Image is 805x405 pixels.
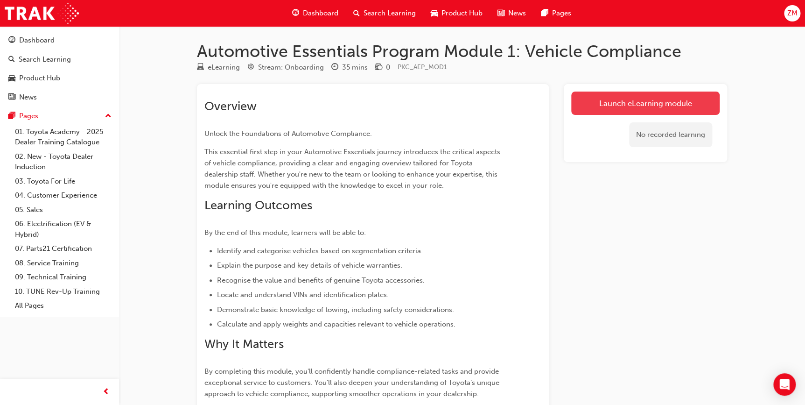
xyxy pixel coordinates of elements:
a: search-iconSearch Learning [346,4,423,23]
a: All Pages [11,298,115,313]
div: 0 [386,62,390,73]
span: news-icon [497,7,504,19]
span: clock-icon [331,64,338,72]
div: Open Intercom Messenger [773,373,796,396]
span: learningResourceType_ELEARNING-icon [197,64,204,72]
a: pages-iconPages [533,4,578,23]
span: money-icon [375,64,382,72]
span: By completing this module, you'll confidently handle compliance-related tasks and provide excepti... [204,367,501,398]
span: up-icon [105,110,112,122]
span: Explain the purpose and key details of vehicle warranties. [217,261,402,270]
div: Type [197,62,240,73]
a: 02. New - Toyota Dealer Induction [11,149,115,174]
span: Identify and categorise vehicles based on segmentation criteria. [217,247,423,255]
span: guage-icon [292,7,299,19]
span: Product Hub [441,8,483,19]
a: 10. TUNE Rev-Up Training [11,284,115,299]
button: ZM [784,5,800,21]
span: Pages [552,8,571,19]
span: Search Learning [364,8,416,19]
button: Pages [4,107,115,125]
span: News [508,8,526,19]
div: Price [375,62,390,73]
div: Stream [247,62,324,73]
h1: Automotive Essentials Program Module 1: Vehicle Compliance [197,41,727,62]
img: Trak [5,3,79,24]
div: No recorded learning [629,122,712,147]
a: Search Learning [4,51,115,68]
span: Unlock the Foundations of Automotive Compliance. [204,129,372,138]
span: Why It Matters [204,337,284,351]
span: news-icon [8,93,15,102]
span: search-icon [8,56,15,64]
a: 04. Customer Experience [11,188,115,203]
span: car-icon [431,7,438,19]
a: News [4,89,115,106]
a: 03. Toyota For Life [11,174,115,189]
div: Duration [331,62,368,73]
span: This essential first step in your Automotive Essentials journey introduces the critical aspects o... [204,148,502,190]
a: 05. Sales [11,203,115,217]
span: target-icon [247,64,254,72]
span: guage-icon [8,36,15,45]
a: news-iconNews [490,4,533,23]
a: 07. Parts21 Certification [11,242,115,256]
div: Dashboard [19,35,55,46]
span: prev-icon [103,386,110,398]
a: 01. Toyota Academy - 2025 Dealer Training Catalogue [11,125,115,149]
a: 08. Service Training [11,256,115,270]
span: Recognise the value and benefits of genuine Toyota accessories. [217,276,425,284]
div: 35 mins [342,62,368,73]
span: Learning resource code [398,63,447,71]
div: Pages [19,111,38,121]
span: Dashboard [303,8,338,19]
a: 09. Technical Training [11,270,115,284]
div: eLearning [208,62,240,73]
a: Product Hub [4,70,115,87]
div: News [19,92,37,103]
div: Stream: Onboarding [258,62,324,73]
button: DashboardSearch LearningProduct HubNews [4,30,115,107]
a: car-iconProduct Hub [423,4,490,23]
span: Overview [204,99,257,114]
span: Calculate and apply weights and capacities relevant to vehicle operations. [217,320,455,328]
div: Product Hub [19,73,60,84]
a: 06. Electrification (EV & Hybrid) [11,217,115,242]
span: Locate and understand VINs and identification plates. [217,291,389,299]
div: Search Learning [19,54,71,65]
span: Demonstrate basic knowledge of towing, including safety considerations. [217,306,454,314]
a: guage-iconDashboard [285,4,346,23]
a: Launch eLearning module [571,92,720,115]
span: search-icon [353,7,360,19]
span: ZM [787,8,797,19]
span: By the end of this module, learners will be able to: [204,228,366,237]
span: Learning Outcomes [204,198,312,213]
span: car-icon [8,74,15,83]
span: pages-icon [8,112,15,121]
span: pages-icon [541,7,548,19]
a: Dashboard [4,32,115,49]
